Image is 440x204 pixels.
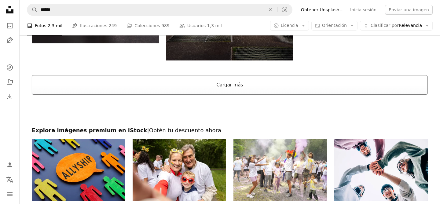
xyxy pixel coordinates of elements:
[179,16,222,35] a: Usuarios 1,3 mil
[4,159,16,171] a: Iniciar sesión / Registrarse
[27,4,292,16] form: Encuentra imágenes en todo el sitio
[32,139,125,201] img: Concepto de aliado en la placa de cotización y figuras.
[371,23,399,28] span: Clasificar por
[371,23,422,29] span: Relevancia
[346,5,380,15] a: Inicia sesión
[4,76,16,88] a: Colecciones
[72,16,117,35] a: Ilustraciones 249
[147,127,221,133] span: | Obtén tu descuento ahora
[4,4,16,17] a: Inicio — Unsplash
[32,127,428,134] h2: Explora imágenes premium en iStock
[207,22,222,29] span: 1,3 mil
[161,22,170,29] span: 989
[27,4,38,16] button: Buscar en Unsplash
[297,5,346,15] a: Obtener Unsplash+
[4,173,16,186] button: Idioma
[270,21,309,31] button: Licencia
[127,16,170,35] a: Colecciones 989
[277,4,292,16] button: Búsqueda visual
[4,34,16,46] a: Ilustraciones
[233,139,327,201] img: Cubierto de colores
[4,188,16,200] button: Menú
[360,21,433,31] button: Clasificar porRelevancia
[133,139,226,201] img: Generaciones unidas en orgullo y color
[385,5,433,15] button: Enviar una imagen
[4,91,16,103] a: Historial de descargas
[281,23,298,28] span: Licencia
[322,23,347,28] span: Orientación
[264,4,277,16] button: Borrar
[334,139,428,201] img: Cuatro jóvenes amigos multirraciales, vestidos con ropa informal y auriculares, se toman de la ma...
[32,75,428,95] button: Cargar más
[4,61,16,74] a: Explorar
[4,20,16,32] a: Fotos
[108,22,117,29] span: 249
[311,21,358,31] button: Orientación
